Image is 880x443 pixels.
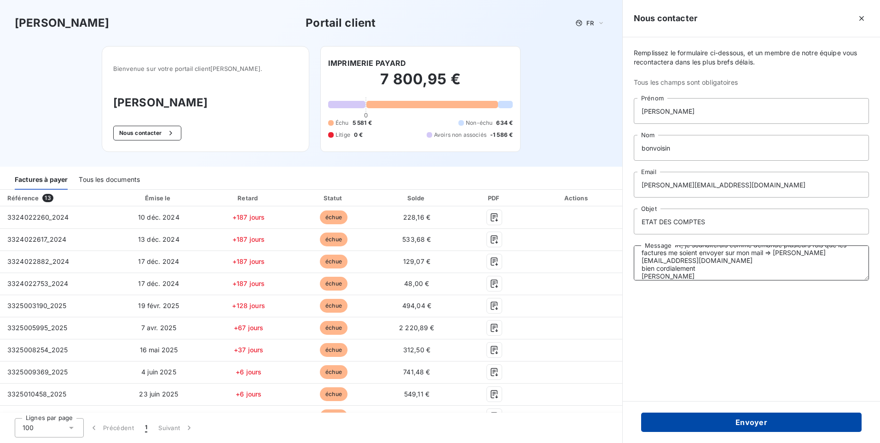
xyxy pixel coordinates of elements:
span: +187 jours [232,235,265,243]
span: 549,11 € [404,390,429,398]
div: Émise le [114,193,204,203]
input: placeholder [634,209,869,234]
span: 19 févr. 2025 [138,302,179,309]
div: Retard [208,193,290,203]
span: 100 [23,423,34,432]
button: Précédent [84,418,139,437]
button: Envoyer [641,413,862,432]
div: Statut [294,193,374,203]
span: 4 juin 2025 [141,368,176,376]
span: 3324022260_2024 [7,213,69,221]
button: Suivant [153,418,199,437]
div: Solde [377,193,456,203]
span: 23 juin 2025 [139,390,178,398]
span: 3325003190_2025 [7,302,66,309]
span: 3324022617_2024 [7,235,66,243]
span: 634 € [496,119,513,127]
span: 17 déc. 2024 [138,257,179,265]
span: 48,00 € [404,280,429,287]
span: 494,04 € [402,302,431,309]
h2: 7 800,95 € [328,70,513,98]
span: 3325008254_2025 [7,346,68,354]
span: 16 mai 2025 [140,346,178,354]
span: échue [320,343,347,357]
span: 533,68 € [402,235,431,243]
span: 26 juin 2025 [139,412,178,420]
span: 3324022753_2024 [7,280,68,287]
span: échue [320,299,347,313]
button: 1 [139,418,153,437]
span: échue [320,277,347,291]
span: 7 avr. 2025 [141,324,177,332]
span: 13 déc. 2024 [138,235,179,243]
span: 13 [42,194,53,202]
span: 3324022882_2024 [7,257,69,265]
span: 0 € [354,131,363,139]
span: 0 [364,111,368,119]
span: Échu [336,119,349,127]
span: +6 jours [236,368,261,376]
div: PDF [459,193,529,203]
div: Factures à payer [15,170,68,190]
span: 741,48 € [403,368,430,376]
span: Tous les champs sont obligatoires [634,78,869,87]
span: Non-échu [466,119,492,127]
div: Tous les documents [79,170,140,190]
span: échue [320,409,347,423]
span: Litige [336,131,350,139]
span: +187 jours [232,257,265,265]
span: Avoirs non associés [434,131,486,139]
span: Remplissez le formulaire ci-dessous, et un membre de notre équipe vous recontactera dans les plus... [634,48,869,67]
span: Bienvenue sur votre portail client [PERSON_NAME] . [113,65,298,72]
span: +6 jours [236,412,261,420]
div: Actions [533,193,620,203]
span: 10 déc. 2024 [138,213,179,221]
input: placeholder [634,135,869,161]
textarea: D'autres part, je souhaiterais comme demandé plusieurs fois que les factures me soient envoyer su... [634,245,869,280]
span: +187 jours [232,280,265,287]
input: placeholder [634,172,869,198]
span: -1 586 € [490,131,513,139]
input: placeholder [634,98,869,124]
span: FR [586,19,594,27]
button: Nous contacter [113,126,181,140]
span: 3325010716_2025 [7,412,64,420]
span: 1 [145,423,147,432]
span: 2 220,89 € [399,324,434,332]
span: 3325009369_2025 [7,368,68,376]
span: +6 jours [236,390,261,398]
span: échue [320,233,347,246]
span: +67 jours [234,324,263,332]
span: 228,16 € [403,213,430,221]
span: échue [320,255,347,268]
h3: [PERSON_NAME] [113,94,298,111]
span: échue [320,321,347,335]
span: 3325005995_2025 [7,324,67,332]
span: 3325010458_2025 [7,390,66,398]
span: +128 jours [232,302,265,309]
h5: Nous contacter [634,12,697,25]
span: échue [320,387,347,401]
h6: IMPRIMERIE PAYARD [328,58,406,69]
h3: [PERSON_NAME] [15,15,109,31]
span: échue [320,365,347,379]
span: 312,50 € [403,346,430,354]
span: échue [320,210,347,224]
span: +187 jours [232,213,265,221]
span: 323,80 € [402,412,431,420]
span: 17 déc. 2024 [138,280,179,287]
span: +37 jours [234,346,263,354]
span: 5 581 € [353,119,372,127]
h3: Portail client [306,15,376,31]
span: 129,07 € [403,257,430,265]
div: Référence [7,194,39,202]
